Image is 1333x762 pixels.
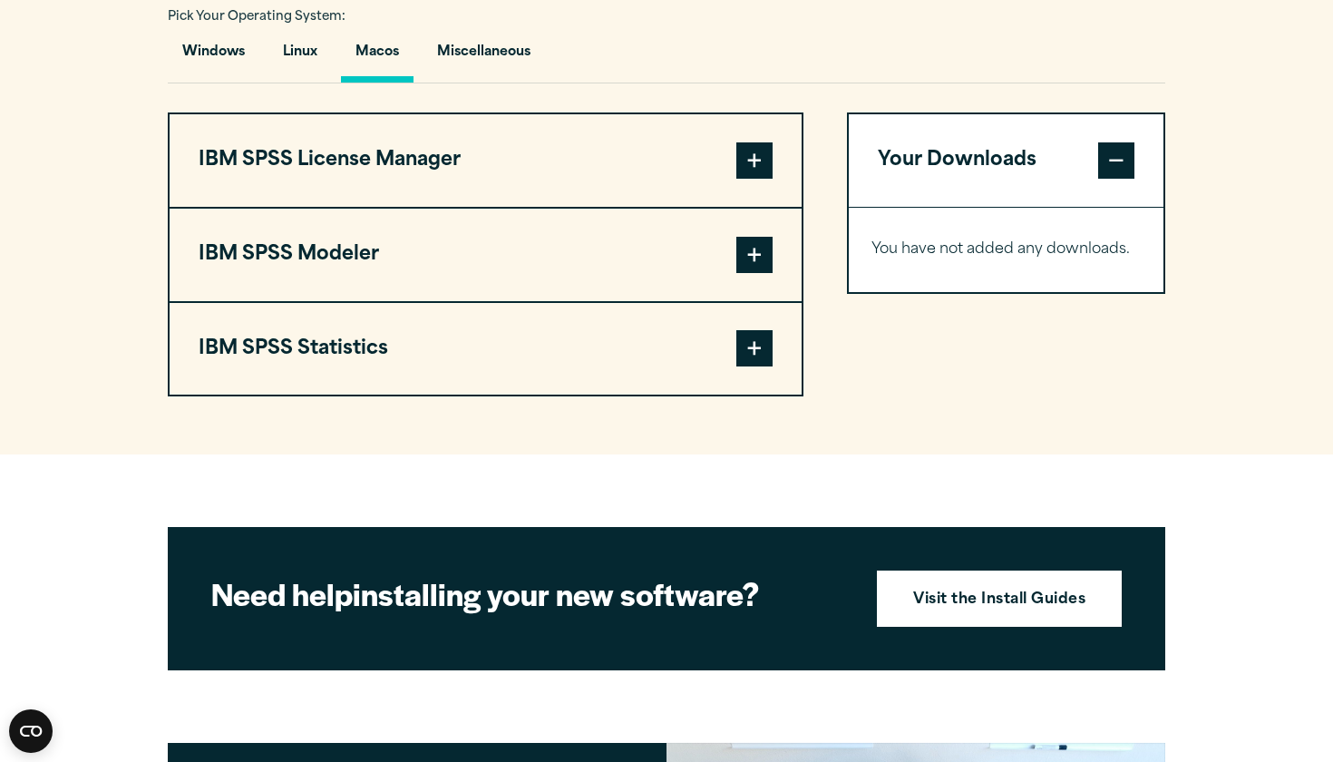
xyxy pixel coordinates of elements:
[211,571,353,615] strong: Need help
[268,31,332,83] button: Linux
[168,31,259,83] button: Windows
[871,237,1141,263] p: You have not added any downloads.
[341,31,414,83] button: Macos
[9,709,53,753] button: Open CMP widget
[170,209,802,301] button: IBM SPSS Modeler
[168,11,345,23] span: Pick Your Operating System:
[170,114,802,207] button: IBM SPSS License Manager
[913,589,1085,612] strong: Visit the Install Guides
[423,31,545,83] button: Miscellaneous
[170,303,802,396] button: IBM SPSS Statistics
[877,571,1122,627] a: Visit the Install Guides
[211,573,846,614] h2: installing your new software?
[849,114,1163,207] button: Your Downloads
[849,207,1163,292] div: Your Downloads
